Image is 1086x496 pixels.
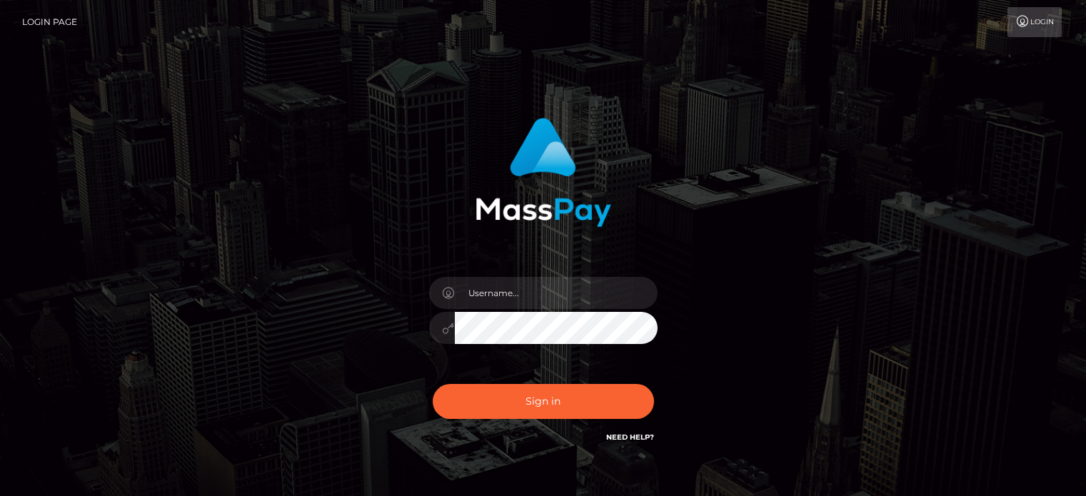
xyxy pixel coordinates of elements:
[433,384,654,419] button: Sign in
[476,118,611,227] img: MassPay Login
[455,277,658,309] input: Username...
[1007,7,1062,37] a: Login
[606,432,654,442] a: Need Help?
[22,7,77,37] a: Login Page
